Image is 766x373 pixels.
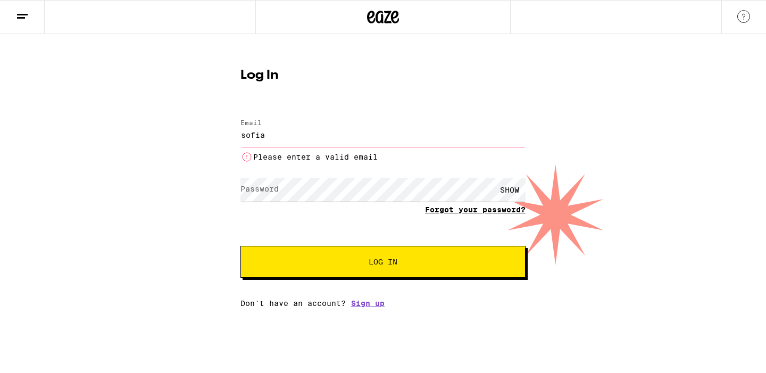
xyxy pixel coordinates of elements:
[494,178,526,202] div: SHOW
[240,185,279,193] label: Password
[240,119,262,126] label: Email
[240,299,526,308] div: Don't have an account?
[369,258,397,266] span: Log In
[240,246,526,278] button: Log In
[425,205,526,214] a: Forgot your password?
[240,69,526,82] h1: Log In
[240,123,526,147] input: Email
[24,7,46,17] span: Help
[351,299,385,308] a: Sign up
[240,151,526,163] li: Please enter a valid email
